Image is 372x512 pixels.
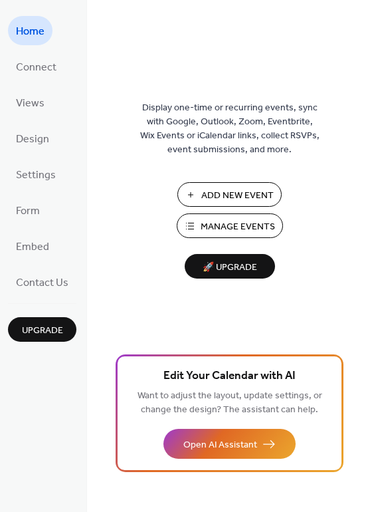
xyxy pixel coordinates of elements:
button: Upgrade [8,317,76,342]
span: Connect [16,57,56,78]
span: Add New Event [201,189,274,203]
span: Settings [16,165,56,186]
span: Manage Events [201,220,275,234]
span: Contact Us [16,273,68,294]
span: 🚀 Upgrade [193,259,267,277]
span: Upgrade [22,324,63,338]
button: Add New Event [177,182,282,207]
span: Display one-time or recurring events, sync with Google, Outlook, Zoom, Eventbrite, Wix Events or ... [140,101,320,157]
a: Embed [8,231,57,261]
span: Design [16,129,49,150]
a: Form [8,195,48,225]
a: Settings [8,160,64,189]
button: Open AI Assistant [163,429,296,459]
a: Home [8,16,52,45]
button: 🚀 Upgrade [185,254,275,279]
span: Home [16,21,45,43]
a: Design [8,124,57,153]
a: Connect [8,52,64,81]
button: Manage Events [177,213,283,238]
a: Views [8,88,52,117]
a: Contact Us [8,267,76,297]
span: Open AI Assistant [183,438,257,452]
span: Embed [16,237,49,258]
span: Views [16,93,45,114]
span: Form [16,201,40,222]
span: Want to adjust the layout, update settings, or change the design? The assistant can help. [138,387,322,419]
span: Edit Your Calendar with AI [163,367,296,386]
